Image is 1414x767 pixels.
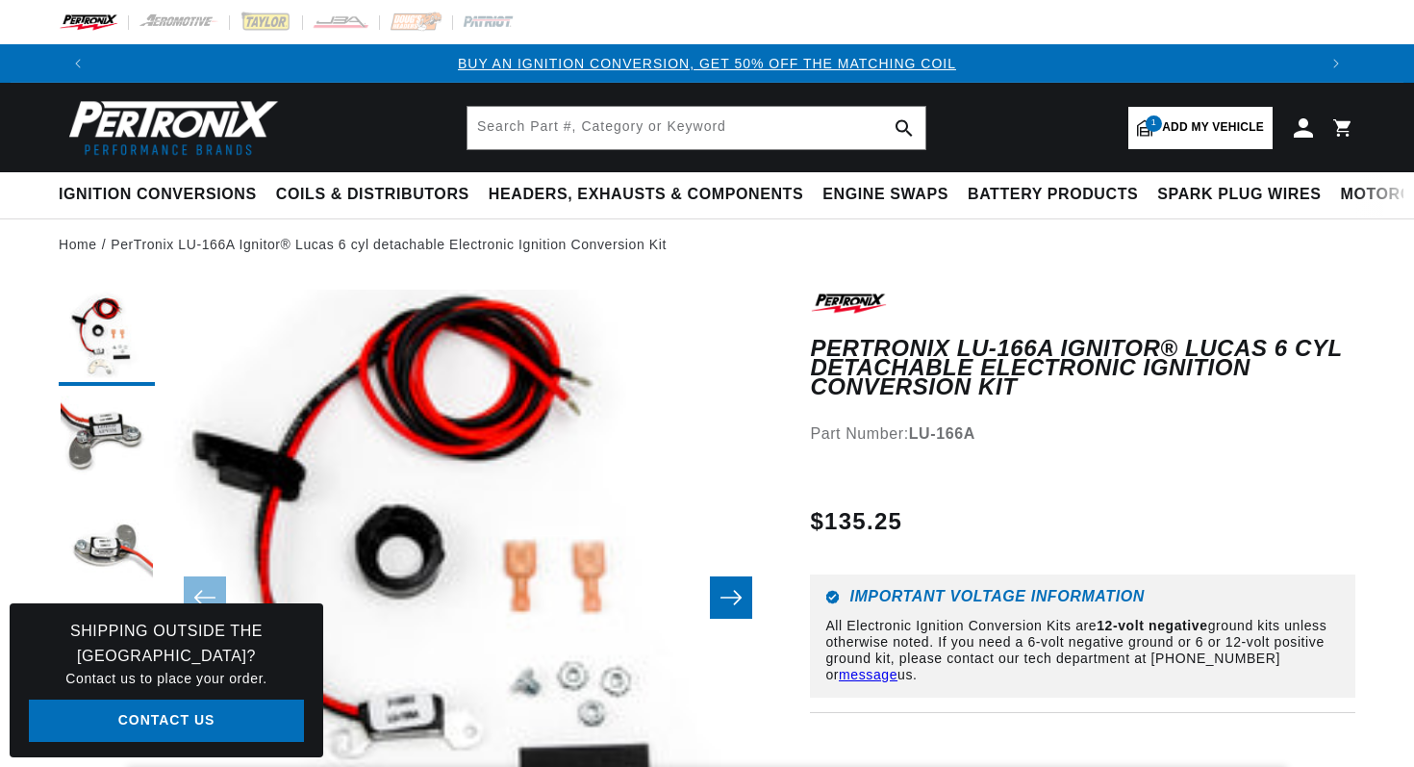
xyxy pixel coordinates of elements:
[111,234,667,255] a: PerTronix LU-166A Ignitor® Lucas 6 cyl detachable Electronic Ignition Conversion Kit
[59,185,257,205] span: Ignition Conversions
[489,185,803,205] span: Headers, Exhausts & Components
[59,290,155,386] button: Load image 1 in gallery view
[184,576,226,619] button: Slide left
[1148,172,1330,217] summary: Spark Plug Wires
[810,422,1355,447] div: Part Number:
[968,185,1138,205] span: Battery Products
[59,396,155,492] button: Load image 2 in gallery view
[29,700,304,743] a: Contact Us
[1162,118,1264,137] span: Add my vehicle
[59,234,97,255] a: Home
[813,172,958,217] summary: Engine Swaps
[958,172,1148,217] summary: Battery Products
[1128,107,1273,149] a: 1Add my vehicle
[97,53,1317,74] div: Announcement
[825,618,1340,682] p: All Electronic Ignition Conversion Kits are ground kits unless otherwise noted. If you need a 6-v...
[839,667,897,682] a: message
[59,44,97,83] button: Translation missing: en.sections.announcements.previous_announcement
[909,425,975,442] strong: LU-166A
[1146,115,1162,132] span: 1
[59,94,280,161] img: Pertronix
[822,185,948,205] span: Engine Swaps
[1097,618,1207,633] strong: 12-volt negative
[458,56,956,71] a: BUY AN IGNITION CONVERSION, GET 50% OFF THE MATCHING COIL
[59,501,155,598] button: Load image 3 in gallery view
[883,107,925,149] button: search button
[825,590,1340,604] h6: Important Voltage Information
[467,107,925,149] input: Search Part #, Category or Keyword
[29,668,304,689] p: Contact us to place your order.
[1317,44,1355,83] button: Translation missing: en.sections.announcements.next_announcement
[810,504,902,539] span: $135.25
[1157,185,1321,205] span: Spark Plug Wires
[266,172,479,217] summary: Coils & Distributors
[479,172,813,217] summary: Headers, Exhausts & Components
[710,576,752,619] button: Slide right
[97,53,1317,74] div: 1 of 3
[59,172,266,217] summary: Ignition Conversions
[29,619,304,668] h3: Shipping Outside the [GEOGRAPHIC_DATA]?
[276,185,469,205] span: Coils & Distributors
[11,44,1403,83] slideshow-component: Translation missing: en.sections.announcements.announcement_bar
[810,339,1355,397] h1: PerTronix LU-166A Ignitor® Lucas 6 cyl detachable Electronic Ignition Conversion Kit
[59,234,1355,255] nav: breadcrumbs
